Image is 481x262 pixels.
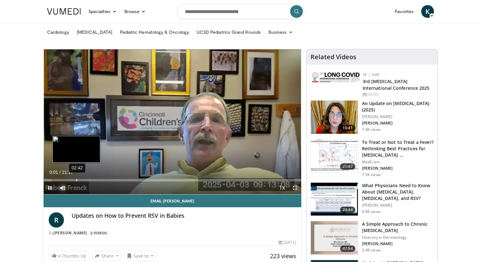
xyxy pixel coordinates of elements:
[311,101,358,134] img: 48af3e72-e66e-47da-b79f-f02e7cc46b9b.png.150x105_q85_crop-smart_upscale.png
[276,181,289,194] button: Playback Rate
[73,26,116,39] a: [MEDICAL_DATA]
[44,49,301,195] video-js: Video Player
[362,121,434,126] p: [PERSON_NAME]
[340,163,355,170] span: 21:47
[362,203,434,208] p: [PERSON_NAME]
[310,182,434,216] a: 24:44 What Physicians Need to Know About [MEDICAL_DATA], [MEDICAL_DATA], and RSV? [PERSON_NAME] 6...
[310,139,434,177] a: 21:47 To Treat or Not to Treat a Fever? Rethinking Best Practices for [MEDICAL_DATA] … MedCram [P...
[72,212,296,219] h4: Updates on How to Prevent RSV in Babies
[56,181,69,194] button: Mute
[270,252,296,260] span: 223 views
[44,179,301,181] div: Progress Bar
[340,207,355,213] span: 24:44
[47,8,81,15] img: VuMedi Logo
[363,78,430,91] a: 3rd [MEDICAL_DATA] International Conference 2025
[362,248,381,253] p: 2.4K views
[311,139,358,173] img: 17417671-29c8-401a-9d06-236fa126b08d.150x105_q85_crop-smart_upscale.jpg
[312,72,359,82] img: a2792a71-925c-4fc2-b8ef-8d1b21aec2f7.png.150x105_q85_autocrop_double_scale_upscale_version-0.2.jpg
[362,235,434,240] p: Diversity in Dermatology
[363,72,380,77] a: VE | AME
[362,159,434,165] p: MedCram
[85,5,121,18] a: Specialties
[62,170,73,175] span: 21:17
[49,212,64,228] a: R
[49,230,296,236] div: By
[116,26,193,39] a: Pediatric Hematology & Oncology
[92,251,122,261] button: Share
[43,26,73,39] a: Cardiology
[311,183,358,216] img: 91589b0f-a920-456c-982d-84c13c387289.150x105_q85_crop-smart_upscale.jpg
[124,251,157,261] button: Save to
[279,240,296,245] div: [DATE]
[88,230,109,236] a: 2 Videos
[362,114,434,119] p: [PERSON_NAME]
[362,172,381,177] p: 7.5K views
[310,100,434,134] a: 10:41 An Update on [MEDICAL_DATA] (2025) [PERSON_NAME] [PERSON_NAME] 7.4K views
[362,100,434,113] h3: An Update on [MEDICAL_DATA] (2025)
[340,245,355,252] span: 47:54
[362,182,434,202] h3: What Physicians Need to Know About [MEDICAL_DATA], [MEDICAL_DATA], and RSV?
[310,53,356,61] h4: Related Videos
[49,170,58,175] span: 0:01
[311,221,358,254] img: dc941aa0-c6d2-40bd-ba0f-da81891a6313.png.150x105_q85_crop-smart_upscale.png
[310,221,434,255] a: 47:54 A Simple Approach to Chronic [MEDICAL_DATA] Diversity in Dermatology [PERSON_NAME] 2.4K views
[44,181,56,194] button: Pause
[362,221,434,234] h3: A Simple Approach to Chronic [MEDICAL_DATA]
[421,5,434,18] a: K
[121,5,150,18] a: Browse
[363,92,432,97] div: [DATE]
[289,181,301,194] button: Fullscreen
[362,241,434,246] p: [PERSON_NAME]
[59,170,61,175] span: /
[177,4,304,19] input: Search topics, interventions
[44,195,301,207] a: Email [PERSON_NAME]
[362,139,434,158] h3: To Treat or Not to Treat a Fever? Rethinking Best Practices for [MEDICAL_DATA] …
[58,253,60,259] span: 4
[53,230,87,236] a: [PERSON_NAME]
[265,26,297,39] a: Business
[340,125,355,131] span: 10:41
[391,5,417,18] a: Favorites
[52,136,100,163] img: image.jpeg
[49,251,89,261] a: 4 Thumbs Up
[193,26,265,39] a: UCSD Pediatrics Grand Rounds
[362,166,434,171] p: [PERSON_NAME]
[362,209,381,214] p: 6.9K views
[362,127,381,132] p: 7.4K views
